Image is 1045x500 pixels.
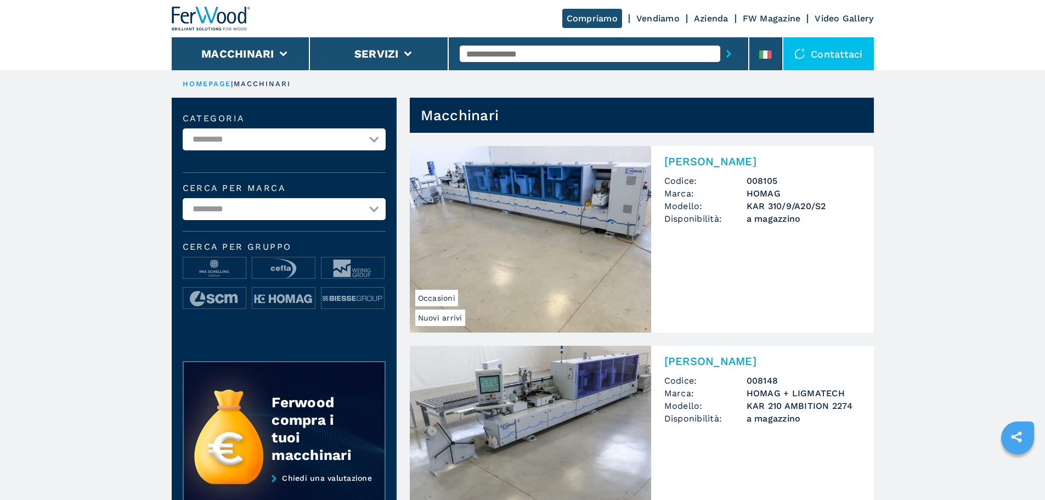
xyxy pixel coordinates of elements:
a: Bordatrice Singola HOMAG KAR 310/9/A20/S2Nuovi arriviOccasioni[PERSON_NAME]Codice:008105Marca:HOM... [410,146,874,333]
div: Ferwood compra i tuoi macchinari [272,394,363,464]
h3: HOMAG [747,187,861,200]
img: image [183,288,246,310]
img: image [321,257,384,279]
span: Disponibilità: [664,212,747,225]
h3: KAR 310/9/A20/S2 [747,200,861,212]
iframe: Chat [998,451,1037,492]
span: a magazzino [747,412,861,425]
h3: 008105 [747,175,861,187]
h3: 008148 [747,374,861,387]
a: Video Gallery [815,13,873,24]
span: Nuovi arrivi [415,310,465,326]
span: Codice: [664,374,747,387]
h1: Macchinari [421,106,499,124]
h2: [PERSON_NAME] [664,155,861,168]
span: Disponibilità: [664,412,747,425]
p: macchinari [234,79,291,89]
span: | [231,80,233,88]
img: image [183,257,246,279]
img: image [252,288,315,310]
a: Compriamo [562,9,622,28]
a: Vendiamo [636,13,680,24]
label: Cerca per marca [183,184,386,193]
a: FW Magazine [743,13,801,24]
span: Modello: [664,400,747,412]
button: Macchinari [201,47,274,60]
img: Contattaci [794,48,805,59]
label: Categoria [183,114,386,123]
img: Ferwood [172,7,251,31]
span: a magazzino [747,212,861,225]
span: Occasioni [415,290,458,306]
button: submit-button [720,41,737,66]
img: Bordatrice Singola HOMAG KAR 310/9/A20/S2 [410,146,651,333]
span: Modello: [664,200,747,212]
span: Marca: [664,187,747,200]
a: Azienda [694,13,728,24]
span: Codice: [664,175,747,187]
a: HOMEPAGE [183,80,231,88]
span: Cerca per Gruppo [183,243,386,251]
img: image [252,257,315,279]
h2: [PERSON_NAME] [664,355,861,368]
div: Contattaci [783,37,874,70]
button: Servizi [354,47,399,60]
a: sharethis [1003,423,1030,451]
span: Marca: [664,387,747,400]
h3: HOMAG + LIGMATECH [747,387,861,400]
h3: KAR 210 AMBITION 2274 [747,400,861,412]
img: image [321,288,384,310]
